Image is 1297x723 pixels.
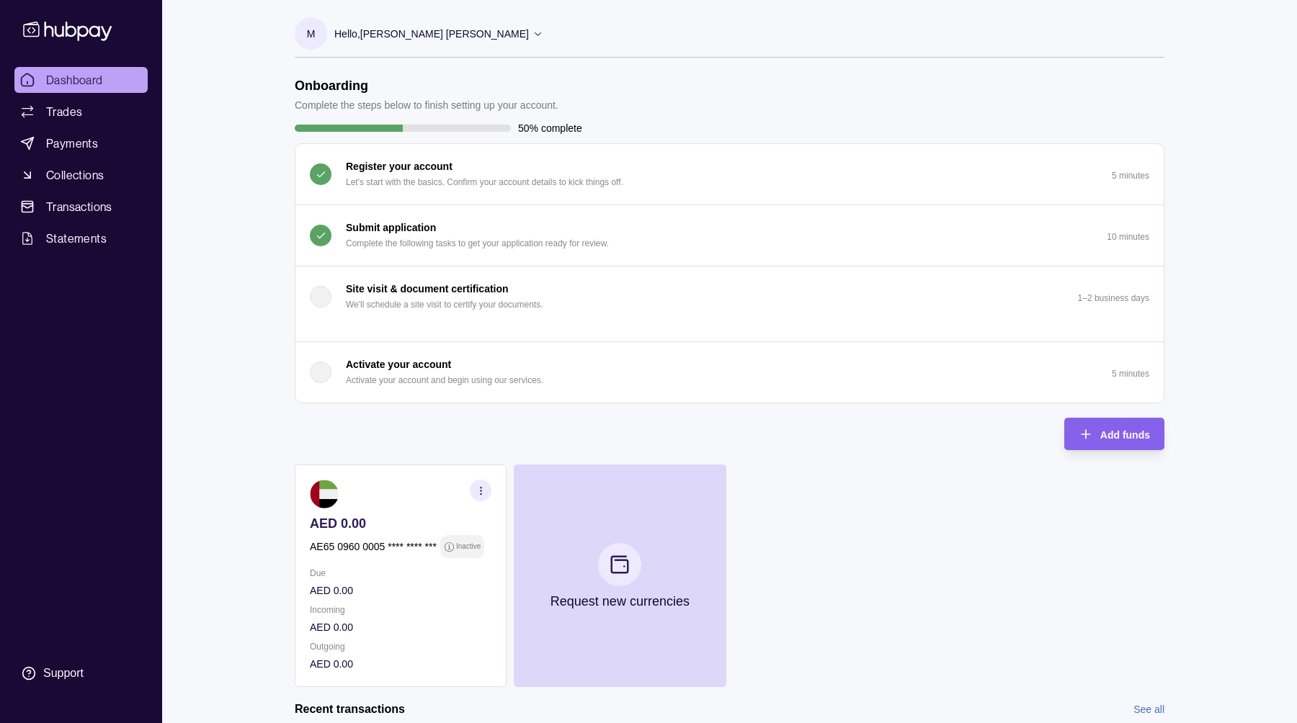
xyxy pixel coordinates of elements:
[46,135,98,152] span: Payments
[14,99,148,125] a: Trades
[1133,701,1164,717] a: See all
[295,327,1164,341] div: Site visit & document certification We'll schedule a site visit to certify your documents.1–2 bus...
[295,342,1164,403] button: Activate your account Activate your account and begin using our services.5 minutes
[14,162,148,188] a: Collections
[346,220,436,235] p: Submit application
[518,120,582,136] p: 50% complete
[310,565,491,581] p: Due
[346,235,609,251] p: Complete the following tasks to get your application ready for review.
[295,97,558,113] p: Complete the steps below to finish setting up your account.
[14,194,148,220] a: Transactions
[1112,171,1149,181] p: 5 minutes
[14,67,148,93] a: Dashboard
[346,356,451,372] p: Activate your account
[310,602,491,618] p: Incoming
[346,372,543,388] p: Activate your account and begin using our services.
[551,593,690,609] p: Request new currencies
[295,205,1164,266] button: Submit application Complete the following tasks to get your application ready for review.10 minutes
[46,166,104,184] span: Collections
[346,297,543,313] p: We'll schedule a site visit to certify your documents.
[295,701,405,717] h2: Recent transactions
[346,281,509,297] p: Site visit & document certification
[307,26,316,42] p: M
[1107,232,1149,242] p: 10 minutes
[310,656,491,672] p: AED 0.00
[310,480,339,508] img: ae
[1100,429,1150,441] span: Add funds
[46,230,107,247] span: Statements
[456,539,481,554] p: Inactive
[1112,369,1149,379] p: 5 minutes
[14,130,148,156] a: Payments
[14,225,148,251] a: Statements
[346,158,453,174] p: Register your account
[310,516,491,531] p: AED 0.00
[46,71,103,89] span: Dashboard
[514,464,726,687] button: Request new currencies
[14,658,148,688] a: Support
[346,174,623,190] p: Let's start with the basics. Confirm your account details to kick things off.
[310,583,491,598] p: AED 0.00
[46,103,82,120] span: Trades
[1078,293,1149,303] p: 1–2 business days
[1064,418,1164,450] button: Add funds
[310,619,491,635] p: AED 0.00
[295,266,1164,327] button: Site visit & document certification We'll schedule a site visit to certify your documents.1–2 bus...
[43,665,84,681] div: Support
[46,198,112,215] span: Transactions
[310,639,491,655] p: Outgoing
[334,26,529,42] p: Hello, [PERSON_NAME] [PERSON_NAME]
[295,144,1164,205] button: Register your account Let's start with the basics. Confirm your account details to kick things of...
[295,78,558,94] h1: Onboarding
